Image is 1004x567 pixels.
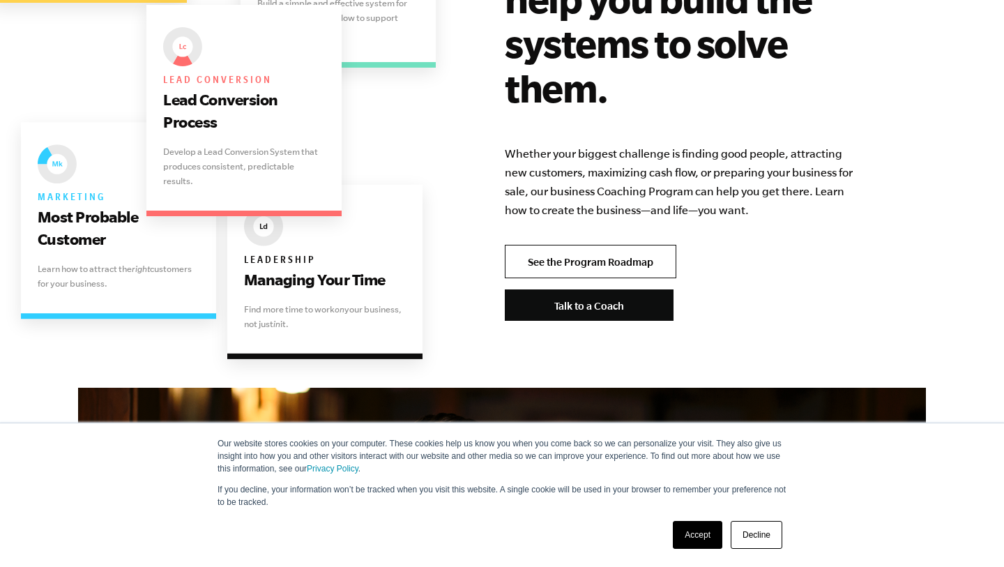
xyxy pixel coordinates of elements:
p: Learn how to attract the customers for your business. [38,262,199,292]
a: See the Program Roadmap [505,245,676,278]
p: If you decline, your information won’t be tracked when you visit this website. A single cookie wi... [218,483,786,508]
i: in [273,319,280,329]
p: Whether your biggest challenge is finding good people, attracting new customers, maximizing cash ... [505,144,856,220]
p: Our website stores cookies on your computer. These cookies help us know you when you come back so... [218,437,786,475]
img: EMyth The Seven Essential Systems: Marketing [38,145,77,184]
p: Find more time to work your business, not just it. [244,302,406,331]
span: Talk to a Coach [554,300,624,312]
a: Decline [731,521,782,549]
h6: Marketing [38,190,199,206]
a: Talk to a Coach [505,289,674,321]
h3: Most Probable Customer [38,206,199,251]
a: Privacy Policy [307,464,358,474]
a: Accept [673,521,722,549]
